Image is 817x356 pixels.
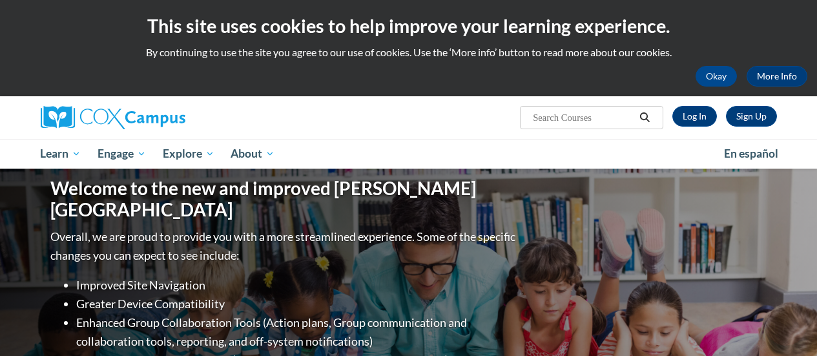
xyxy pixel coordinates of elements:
span: Learn [40,146,81,162]
iframe: Button to launch messaging window [765,304,807,346]
div: Main menu [31,139,787,169]
img: Cox Campus [41,106,185,129]
input: Search Courses [532,110,635,125]
button: Search [635,110,654,125]
a: Cox Campus [41,106,273,129]
a: Register [726,106,777,127]
span: Explore [163,146,214,162]
a: Learn [32,139,90,169]
span: Engage [98,146,146,162]
span: En español [724,147,778,160]
h1: Welcome to the new and improved [PERSON_NAME][GEOGRAPHIC_DATA] [50,178,519,221]
button: Okay [696,66,737,87]
a: More Info [747,66,807,87]
li: Enhanced Group Collaboration Tools (Action plans, Group communication and collaboration tools, re... [76,313,519,351]
a: Explore [154,139,223,169]
p: By continuing to use the site you agree to our use of cookies. Use the ‘More info’ button to read... [10,45,807,59]
span: About [231,146,274,162]
li: Greater Device Compatibility [76,295,519,313]
h2: This site uses cookies to help improve your learning experience. [10,13,807,39]
a: Log In [672,106,717,127]
a: About [222,139,283,169]
a: En español [716,140,787,167]
p: Overall, we are proud to provide you with a more streamlined experience. Some of the specific cha... [50,227,519,265]
a: Engage [89,139,154,169]
li: Improved Site Navigation [76,276,519,295]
